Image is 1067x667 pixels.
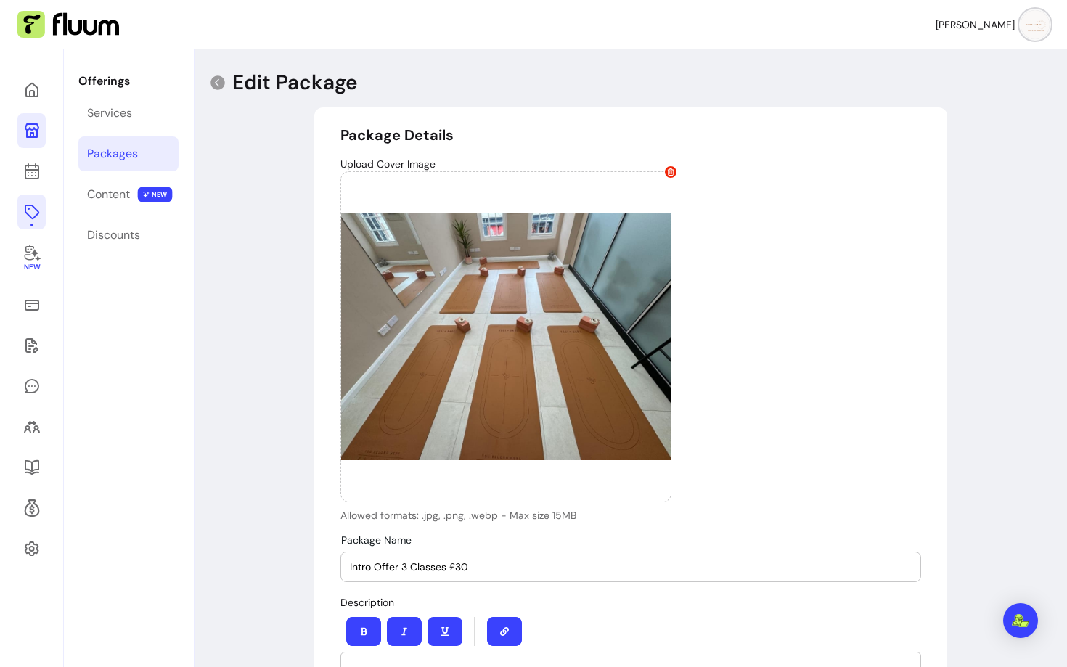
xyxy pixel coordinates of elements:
h5: Package Details [340,125,921,145]
div: Content [87,186,130,203]
div: Provider image 1 [340,171,671,502]
a: Packages [78,136,179,171]
a: Services [78,96,179,131]
span: [PERSON_NAME] [936,17,1015,32]
a: My Messages [17,369,46,404]
div: Discounts [87,226,140,244]
a: Calendar [17,154,46,189]
p: Edit Package [232,70,358,96]
a: Refer & Earn [17,491,46,525]
a: Settings [17,531,46,566]
div: Packages [87,145,138,163]
img: https://d3pz9znudhj10h.cloudfront.net/10c3e642-9834-43be-acd6-8775d0bf79c9 [341,172,671,502]
span: Package Name [341,533,412,547]
a: Sales [17,287,46,322]
img: avatar [1021,10,1050,39]
a: Waivers [17,328,46,363]
a: New [17,235,46,282]
div: Open Intercom Messenger [1003,603,1038,638]
span: New [23,263,39,272]
a: Offerings [17,195,46,229]
a: Content NEW [78,177,179,212]
a: Home [17,73,46,107]
p: Offerings [78,73,179,90]
p: Allowed formats: .jpg, .png, .webp - Max size 15MB [340,508,671,523]
button: avatar[PERSON_NAME] [936,10,1050,39]
a: Clients [17,409,46,444]
span: Description [340,596,394,609]
p: Upload Cover Image [340,157,921,171]
span: NEW [138,187,173,202]
a: My Page [17,113,46,148]
input: Package Name [350,560,912,574]
a: Resources [17,450,46,485]
div: Services [87,105,132,122]
img: Fluum Logo [17,11,119,38]
a: Discounts [78,218,179,253]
